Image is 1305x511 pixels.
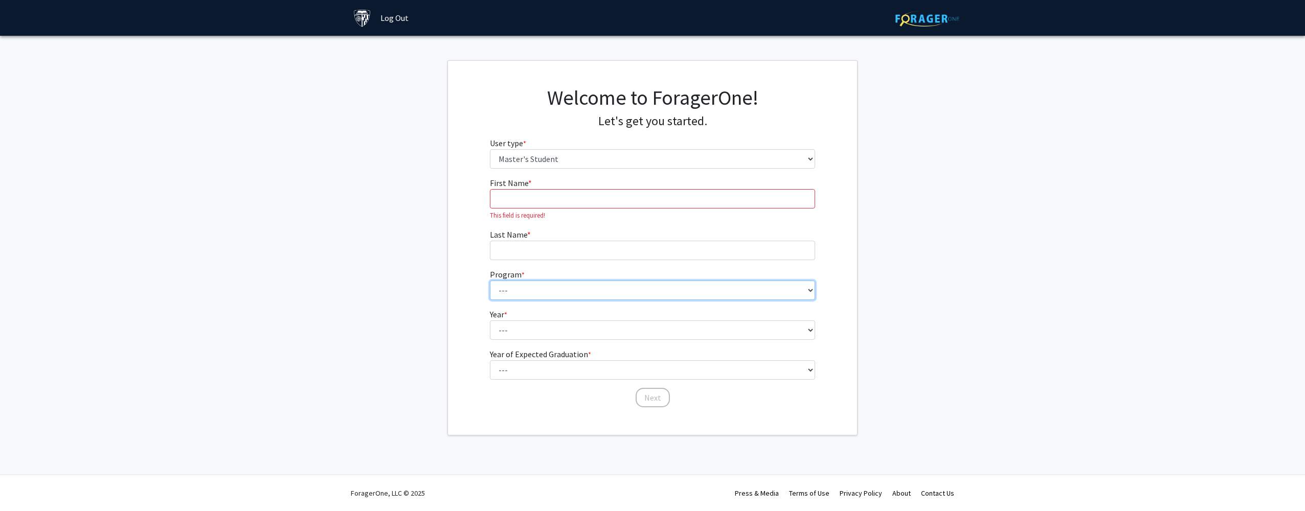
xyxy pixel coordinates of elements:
[490,114,816,129] h4: Let's get you started.
[490,268,525,281] label: Program
[490,137,526,149] label: User type
[8,465,43,503] iframe: Chat
[892,489,911,498] a: About
[490,229,527,240] span: Last Name
[490,85,816,110] h1: Welcome to ForagerOne!
[351,475,425,511] div: ForagerOne, LLC © 2025
[840,489,882,498] a: Privacy Policy
[490,348,591,360] label: Year of Expected Graduation
[636,388,670,407] button: Next
[490,211,816,220] p: This field is required!
[490,178,528,188] span: First Name
[921,489,954,498] a: Contact Us
[789,489,829,498] a: Terms of Use
[353,9,371,27] img: Johns Hopkins University Logo
[735,489,779,498] a: Press & Media
[490,308,507,320] label: Year
[895,11,959,27] img: ForagerOne Logo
